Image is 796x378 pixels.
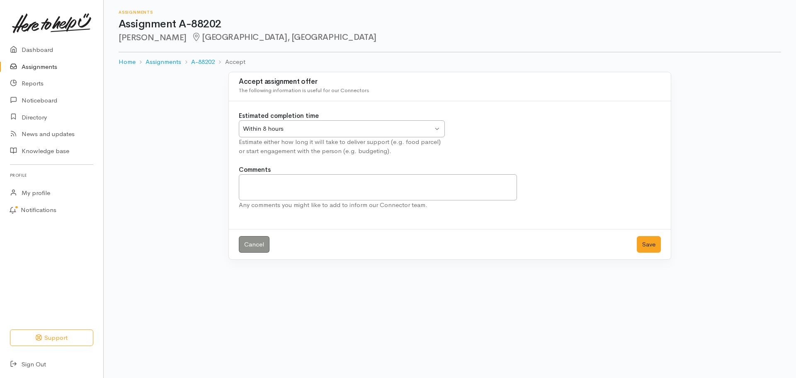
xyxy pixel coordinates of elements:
label: Estimated completion time [239,111,319,121]
a: Home [119,57,136,67]
h2: [PERSON_NAME] [119,33,781,42]
h3: Accept assignment offer [239,78,661,86]
span: The following information is useful for our Connectors [239,87,369,94]
li: Accept [215,57,245,67]
div: Estimate either how long it will take to deliver support (e.g. food parcel) or start engagement w... [239,137,445,156]
button: Save [637,236,661,253]
h6: Assignments [119,10,781,15]
h1: Assignment A-88202 [119,18,781,30]
nav: breadcrumb [119,52,781,72]
div: Within 8 hours [243,124,433,134]
span: [GEOGRAPHIC_DATA], [GEOGRAPHIC_DATA] [192,32,376,42]
button: Support [10,329,93,346]
a: Assignments [146,57,181,67]
h6: Profile [10,170,93,181]
a: Cancel [239,236,269,253]
div: Any comments you might like to add to inform our Connector team. [239,200,517,210]
label: Comments [239,165,271,175]
a: A-88202 [191,57,215,67]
